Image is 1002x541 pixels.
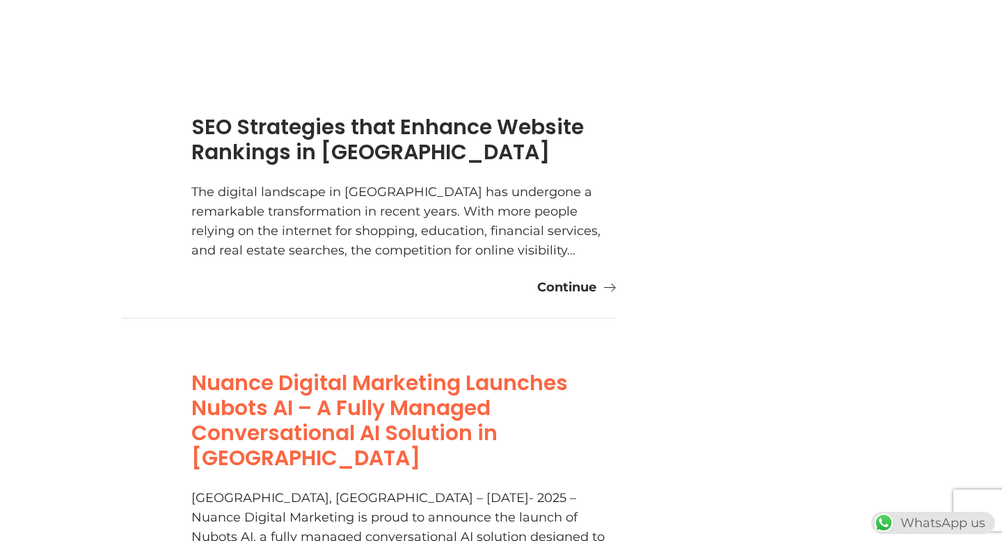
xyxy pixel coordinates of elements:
a: WhatsAppWhatsApp us [871,515,995,531]
a: SEO Strategies that Enhance Website Rankings in [GEOGRAPHIC_DATA] [191,112,584,167]
div: The digital landscape in [GEOGRAPHIC_DATA] has undergone a remarkable transformation in recent ye... [191,182,616,260]
img: WhatsApp [873,512,895,534]
a: Continue [537,277,616,297]
a: Nuance Digital Marketing Launches Nubots AI – A Fully Managed Conversational AI Solution in [GEOG... [191,368,568,473]
div: WhatsApp us [871,512,995,534]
